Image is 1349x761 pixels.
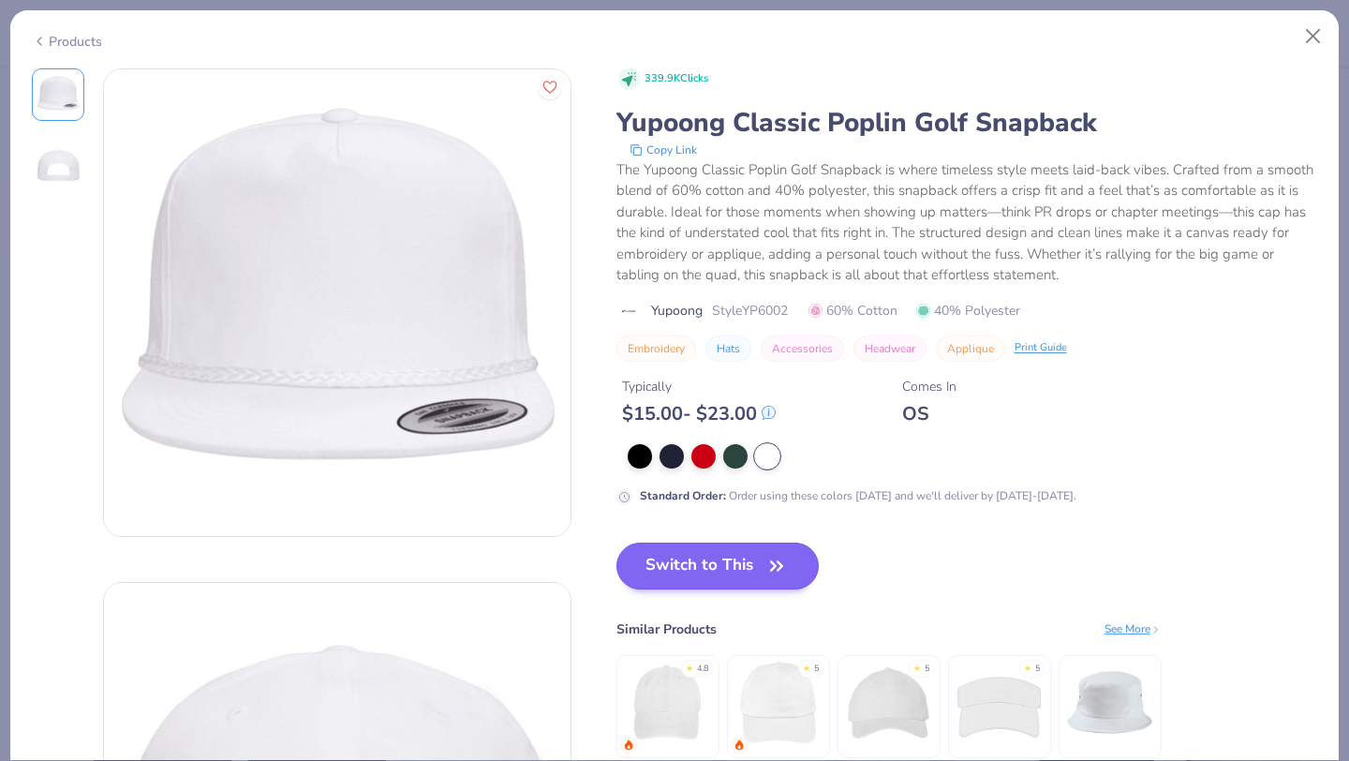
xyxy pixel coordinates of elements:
span: 339.9K Clicks [645,71,708,87]
img: Big Accessories Metal Eyelet Bucket Cap [1065,658,1154,747]
img: Front [36,72,81,117]
button: Accessories [761,336,844,362]
div: 5 [1035,663,1040,676]
img: Big Accessories 5-Panel Brushed Twill Unstructured Cap [844,658,933,747]
button: Switch to This [616,543,820,589]
div: OS [902,402,956,425]
img: Adams Optimum Pigment Dyed-Cap [623,658,712,747]
span: Style YP6002 [712,301,788,321]
img: trending.gif [623,739,634,751]
div: 4.8 [697,663,708,676]
span: 60% Cotton [808,301,897,321]
div: ★ [1024,663,1031,670]
button: Like [538,75,562,99]
span: Yupoong [651,301,703,321]
button: copy to clipboard [624,141,703,159]
div: Print Guide [1015,340,1067,356]
div: See More [1104,620,1162,637]
button: Close [1296,19,1331,54]
button: Embroidery [616,336,696,362]
div: Order using these colors [DATE] and we'll deliver by [DATE]-[DATE]. [640,487,1076,504]
div: Comes In [902,377,956,396]
img: Big Accessories Cotton Twill Visor [955,658,1044,747]
button: Applique [936,336,1005,362]
button: Hats [705,336,751,362]
div: The Yupoong Classic Poplin Golf Snapback is where timeless style meets laid-back vibes. Crafted f... [616,159,1318,286]
img: trending.gif [734,739,745,751]
div: Similar Products [616,619,717,639]
span: 40% Polyester [916,301,1020,321]
strong: Standard Order : [640,488,726,503]
img: Back [36,143,81,188]
div: $ 15.00 - $ 23.00 [622,402,776,425]
div: ★ [686,663,693,670]
img: Big Accessories 6-Panel Twill Unstructured Cap [734,658,823,747]
div: Typically [622,377,776,396]
div: 5 [925,663,929,676]
button: Headwear [853,336,927,362]
div: Yupoong Classic Poplin Golf Snapback [616,105,1318,141]
img: brand logo [616,304,642,319]
div: Products [32,32,102,52]
div: ★ [803,663,810,670]
div: 5 [814,663,819,676]
img: Front [104,69,571,536]
div: ★ [913,663,921,670]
